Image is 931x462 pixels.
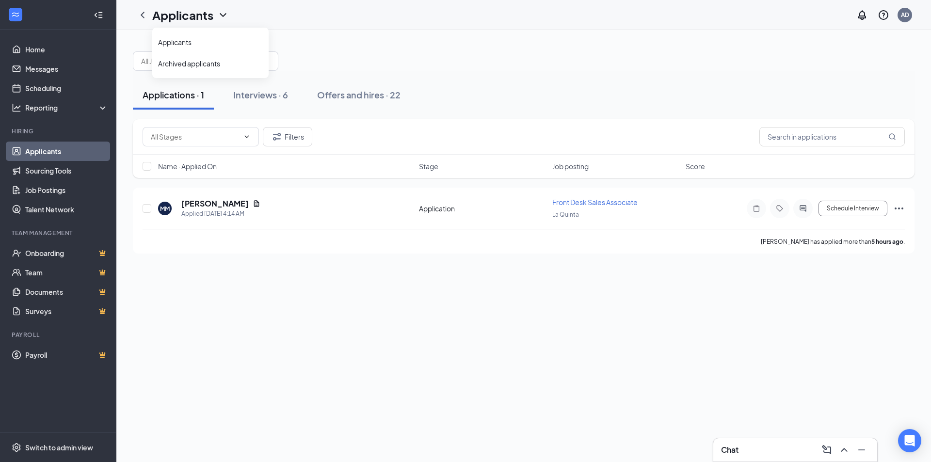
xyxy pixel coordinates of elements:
a: Sourcing Tools [25,161,108,180]
svg: Settings [12,443,21,452]
a: TeamCrown [25,263,108,282]
span: Stage [419,161,438,171]
svg: Filter [271,131,283,143]
div: Application [419,204,546,213]
div: Switch to admin view [25,443,93,452]
div: Applications · 1 [143,89,204,101]
span: Name · Applied On [158,161,217,171]
svg: Analysis [12,103,21,112]
h1: Applicants [152,7,213,23]
div: Hiring [12,127,106,135]
a: SurveysCrown [25,302,108,321]
svg: ChevronUp [838,444,850,456]
div: Interviews · 6 [233,89,288,101]
a: Messages [25,59,108,79]
div: Applied [DATE] 4:14 AM [181,209,260,219]
input: Search in applications [759,127,905,146]
div: Team Management [12,229,106,237]
span: Job posting [552,161,589,171]
a: Job Postings [25,180,108,200]
button: Minimize [854,442,869,458]
svg: ComposeMessage [821,444,833,456]
svg: ChevronLeft [137,9,148,21]
svg: ActiveChat [797,205,809,212]
svg: Minimize [856,444,867,456]
b: 5 hours ago [871,238,903,245]
svg: Collapse [94,10,103,20]
span: Front Desk Sales Associate [552,198,638,207]
span: La Quinta [552,211,579,218]
a: Home [25,40,108,59]
svg: Ellipses [893,203,905,214]
svg: ChevronDown [262,57,270,65]
a: Applicants [25,142,108,161]
div: Offers and hires · 22 [317,89,401,101]
button: ComposeMessage [819,442,835,458]
svg: WorkstreamLogo [11,10,20,19]
svg: Document [253,200,260,207]
input: All Stages [151,131,239,142]
svg: ChevronDown [217,9,229,21]
svg: Note [751,205,762,212]
svg: Notifications [856,9,868,21]
a: Scheduling [25,79,108,98]
button: Filter Filters [263,127,312,146]
button: ChevronUp [836,442,852,458]
span: Score [686,161,705,171]
div: AD [901,11,909,19]
div: Payroll [12,331,106,339]
a: OnboardingCrown [25,243,108,263]
input: All Job Postings [141,56,258,66]
svg: MagnifyingGlass [888,133,896,141]
h3: Chat [721,445,738,455]
div: Reporting [25,103,109,112]
a: DocumentsCrown [25,282,108,302]
svg: QuestionInfo [878,9,889,21]
svg: Tag [774,205,786,212]
div: MM [160,205,170,213]
button: Schedule Interview [819,201,887,216]
p: [PERSON_NAME] has applied more than . [761,238,905,246]
h5: [PERSON_NAME] [181,198,249,209]
a: Talent Network [25,200,108,219]
div: Open Intercom Messenger [898,429,921,452]
svg: ChevronDown [243,133,251,141]
a: PayrollCrown [25,345,108,365]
